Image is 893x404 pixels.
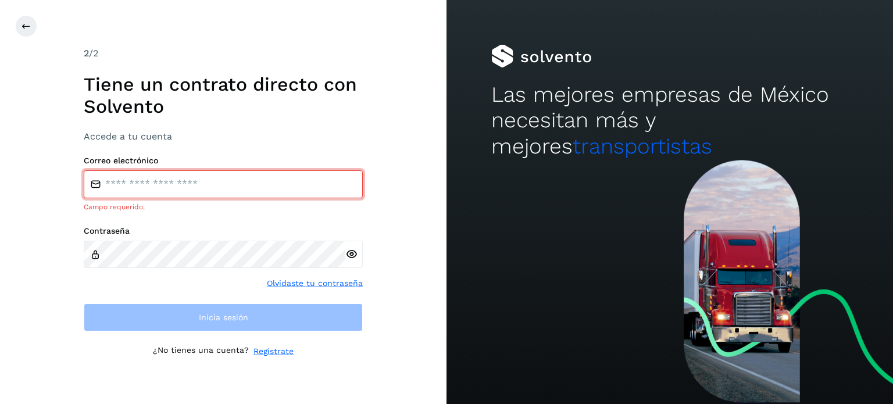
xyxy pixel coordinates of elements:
label: Contraseña [84,226,363,236]
a: Regístrate [253,345,294,357]
button: Inicia sesión [84,303,363,331]
span: 2 [84,48,89,59]
div: Campo requerido. [84,202,363,212]
h3: Accede a tu cuenta [84,131,363,142]
a: Olvidaste tu contraseña [267,277,363,289]
label: Correo electrónico [84,156,363,166]
p: ¿No tienes una cuenta? [153,345,249,357]
span: transportistas [573,134,712,159]
h2: Las mejores empresas de México necesitan más y mejores [491,82,848,159]
span: Inicia sesión [199,313,248,321]
div: /2 [84,47,363,60]
h1: Tiene un contrato directo con Solvento [84,73,363,118]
